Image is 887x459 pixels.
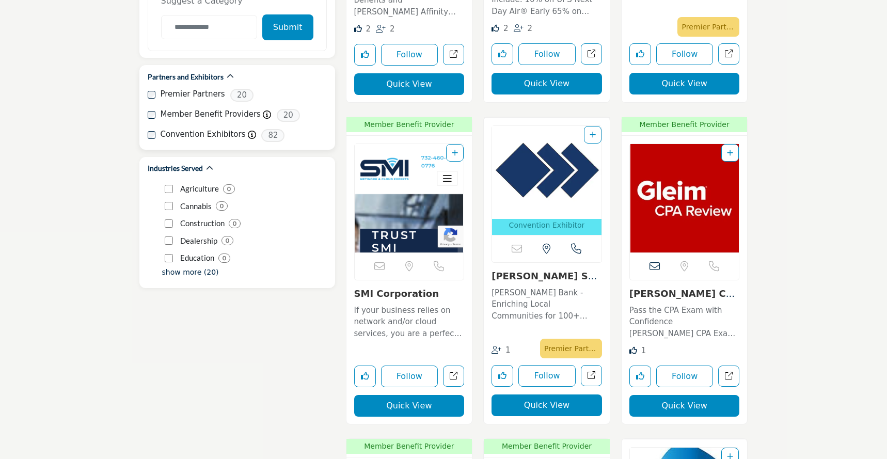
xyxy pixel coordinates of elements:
[180,217,225,229] p: Construction: Construction
[354,395,465,417] button: Quick View
[641,346,646,355] span: 1
[350,441,469,452] span: Member Benefit Provider
[718,366,739,387] a: Open gleim in new tab
[492,126,601,235] a: Open Listing in new tab
[277,109,300,122] span: 20
[220,202,224,210] b: 0
[148,72,224,82] h2: Partners and Exhibitors
[581,365,602,386] a: Open spencer in new tab
[492,43,513,65] button: Like listing
[148,163,203,173] h2: Industries Served
[354,305,465,340] p: If your business relies on network and/or cloud services, you are a perfect fit for SMI. Since [D...
[590,131,596,139] a: Add To List
[629,302,740,340] a: Pass the CPA Exam with Confidence [PERSON_NAME] CPA Exam Prep provides NJCPA members with up to a...
[161,129,246,140] label: Convention Exhibitors
[390,24,395,34] span: 2
[528,24,533,33] span: 2
[216,201,228,211] div: 0 Results For Cannabis
[443,44,464,65] a: Open gallagher in new tab
[656,43,714,65] button: Follow
[682,20,735,34] p: Premier Partner
[492,126,601,219] img: Spencer Savings Bank
[492,271,600,293] a: [PERSON_NAME] Savings Bank...
[544,341,598,356] p: Premier Partner
[630,144,739,252] img: Gleim CPA Exam Prep
[226,237,229,244] b: 0
[656,366,714,387] button: Follow
[230,89,254,102] span: 20
[625,119,745,130] span: Member Benefit Provider
[452,149,458,157] a: Add To List
[165,236,173,245] input: Dealership checkbox
[503,24,509,33] span: 2
[261,129,284,142] span: 82
[180,200,212,212] p: Cannabis: Cannabis
[629,346,637,354] i: Like
[492,284,602,322] a: [PERSON_NAME] Bank - Enriching Local Communities for 100+ Years As trusted financial advisors, [P...
[161,88,225,100] label: Premier Partners
[354,73,465,95] button: Quick View
[218,254,230,263] div: 0 Results For Education
[381,44,438,66] button: Follow
[165,219,173,228] input: Construction checkbox
[223,184,235,194] div: 0 Results For Agriculture
[223,255,226,262] b: 0
[629,395,740,417] button: Quick View
[165,254,173,262] input: Education checkbox
[487,441,607,452] span: Member Benefit Provider
[492,287,602,322] p: [PERSON_NAME] Bank - Enriching Local Communities for 100+ Years As trusted financial advisors, [P...
[227,185,231,193] b: 0
[354,288,465,299] h3: SMI Corporation
[718,43,739,65] a: Open bank-of-america in new tab
[233,220,236,227] b: 0
[581,43,602,65] a: Open ups in new tab
[148,111,155,119] input: Member Benefit Providers checkbox
[629,73,740,94] button: Quick View
[180,183,219,195] p: Agriculture: Agriculture
[518,365,576,387] button: Follow
[505,345,511,355] span: 1
[180,252,214,264] p: Education: Education
[629,305,740,340] p: Pass the CPA Exam with Confidence [PERSON_NAME] CPA Exam Prep provides NJCPA members with up to a...
[221,236,233,245] div: 0 Results For Dealership
[629,366,651,387] button: Like listing
[148,131,155,139] input: Convention Exhibitors checkbox
[165,202,173,210] input: Cannabis checkbox
[162,267,219,278] p: show more (20)
[354,25,362,33] i: Likes
[165,185,173,193] input: Agriculture checkbox
[355,144,464,252] img: SMI Corporation
[509,220,585,231] p: Convention Exhibitor
[492,365,513,387] button: Like listing
[354,366,376,387] button: Like listing
[443,366,464,387] a: Open smi-corporation in new tab
[492,271,602,282] h3: Spencer Savings Bank
[629,288,739,310] a: [PERSON_NAME] CPA Exam Prep
[492,73,602,94] button: Quick View
[229,219,241,228] div: 0 Results For Construction
[629,288,740,299] h3: Gleim CPA Exam Prep
[518,43,576,65] button: Follow
[148,91,155,99] input: Premier Partners checkbox
[381,366,438,387] button: Follow
[492,24,499,32] i: Likes
[629,43,651,65] button: Like listing
[350,119,469,130] span: Member Benefit Provider
[492,394,602,416] button: Quick View
[630,144,739,252] a: Open Listing in new tab
[366,24,371,34] span: 2
[354,44,376,66] button: Like listing
[161,108,261,120] label: Member Benefit Providers
[355,144,464,252] a: Open Listing in new tab
[354,302,465,340] a: If your business relies on network and/or cloud services, you are a perfect fit for SMI. Since [D...
[492,344,511,356] div: Followers
[180,235,217,247] p: Dealership: Dealerships
[354,288,439,299] a: SMI Corporation
[727,149,733,157] a: Add To List
[262,14,313,40] button: Submit
[161,15,257,39] input: Category Name
[514,23,533,35] div: Followers
[376,23,395,35] div: Followers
